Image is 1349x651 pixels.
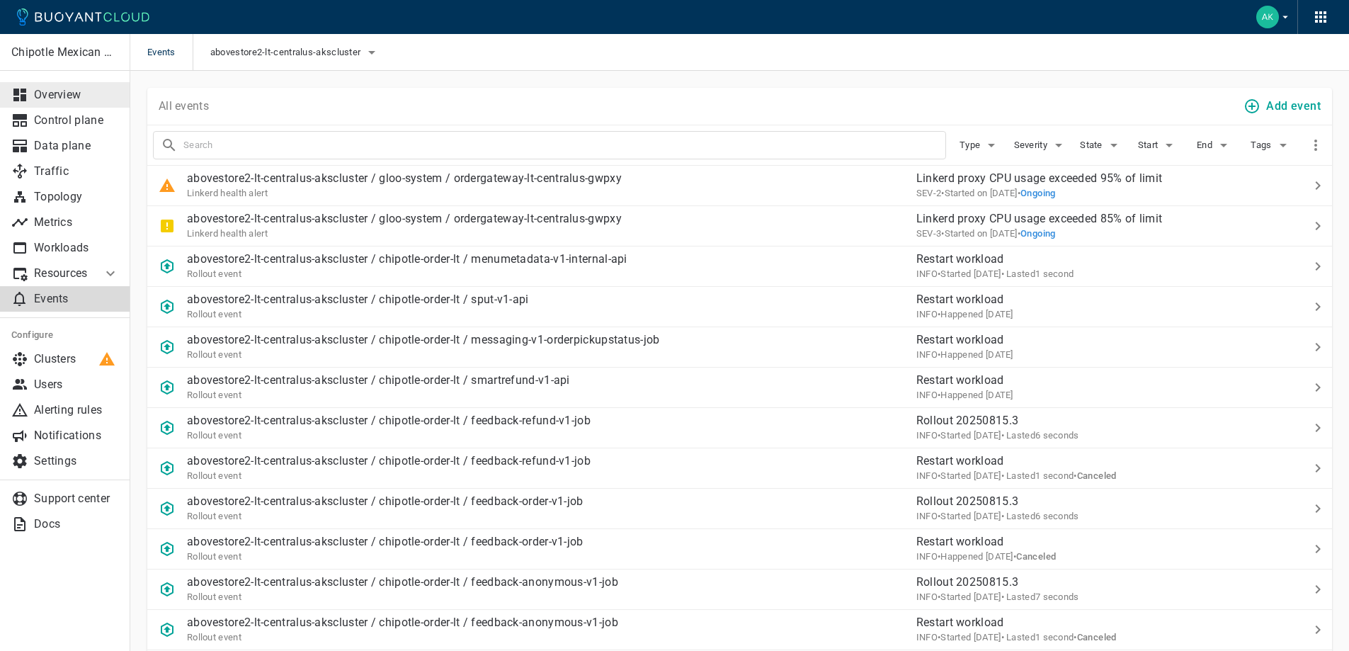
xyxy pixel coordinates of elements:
p: abovestore2-lt-centralus-akscluster / chipotle-order-lt / feedback-order-v1-job [187,535,584,549]
span: End [1197,140,1215,151]
p: Restart workload [916,293,1274,307]
span: Fri, 15 Aug 2025 21:31:48 EDT / Sat, 16 Aug 2025 01:31:48 UTC [938,309,1013,319]
relative-time: [DATE] [986,349,1013,360]
p: abovestore2-lt-centralus-akscluster / chipotle-order-lt / smartrefund-v1-api [187,373,570,387]
p: Metrics [34,215,119,230]
span: Start [1138,140,1161,151]
span: • Lasted 1 second [1001,470,1074,481]
span: • Lasted 1 second [1001,632,1074,642]
span: INFO [916,470,938,481]
span: State [1080,140,1105,151]
span: • [1013,551,1057,562]
p: Rollout 20250815.3 [916,575,1274,589]
p: Settings [34,454,119,468]
span: • [1018,188,1056,198]
p: abovestore2-lt-centralus-akscluster / chipotle-order-lt / sput-v1-api [187,293,529,307]
relative-time: [DATE] [974,430,1001,441]
span: SEV-3 [916,228,942,239]
span: Fri, 15 Aug 2025 17:30:44 EDT / Fri, 15 Aug 2025 21:30:44 UTC [938,511,1001,521]
p: abovestore2-lt-centralus-akscluster / chipotle-order-lt / feedback-order-v1-job [187,494,584,509]
relative-time: [DATE] [986,390,1013,400]
span: INFO [916,632,938,642]
button: State [1078,135,1124,156]
relative-time: on [DATE] [977,228,1018,239]
relative-time: [DATE] [974,632,1001,642]
p: Restart workload [916,454,1274,468]
button: Type [957,135,1003,156]
span: • [1018,228,1056,239]
button: Start [1135,135,1180,156]
p: Resources [34,266,91,281]
p: abovestore2-lt-centralus-akscluster / chipotle-order-lt / menumetadata-v1-internal-api [187,252,627,266]
p: Traffic [34,164,119,179]
span: • [1074,470,1117,481]
span: Rollout event [187,390,241,400]
input: Search [183,135,945,155]
span: Events [147,34,193,71]
p: Workloads [34,241,119,255]
button: End [1192,135,1237,156]
p: Restart workload [916,252,1274,266]
p: Linkerd proxy CPU usage exceeded 85% of limit [916,212,1274,226]
p: Users [34,378,119,392]
span: Thu, 19 Jun 2025 15:42:51 EDT / Thu, 19 Jun 2025 19:42:51 UTC [941,228,1017,239]
span: Fri, 15 Aug 2025 21:31:43 EDT / Sat, 16 Aug 2025 01:31:43 UTC [938,349,1013,360]
span: • Lasted 7 seconds [1001,591,1079,602]
p: Restart workload [916,616,1274,630]
span: Fri, 15 Aug 2025 17:16:46 EDT / Fri, 15 Aug 2025 21:16:46 UTC [938,632,1001,642]
span: Fri, 15 Aug 2025 17:30:44 EDT / Fri, 15 Aug 2025 21:30:44 UTC [938,551,1013,562]
span: Canceled [1077,632,1117,642]
p: abovestore2-lt-centralus-akscluster / chipotle-order-lt / feedback-anonymous-v1-job [187,575,618,589]
span: Fri, 15 Aug 2025 17:16:47 EDT / Fri, 15 Aug 2025 21:16:47 UTC [938,591,1001,602]
img: Adam Kemper [1256,6,1279,28]
p: Notifications [34,429,119,443]
relative-time: [DATE] [974,591,1001,602]
p: Restart workload [916,535,1274,549]
span: Rollout event [187,591,241,602]
span: Rollout event [187,551,241,562]
span: Rollout event [187,511,241,521]
span: Thu, 19 Jun 2025 17:02:55 EDT / Thu, 19 Jun 2025 21:02:55 UTC [941,188,1017,198]
p: Chipotle Mexican Grill [11,45,118,60]
span: Fri, 15 Aug 2025 17:51:26 EDT / Fri, 15 Aug 2025 21:51:26 UTC [938,430,1001,441]
p: Docs [34,517,119,531]
span: Rollout event [187,430,241,441]
p: Topology [34,190,119,204]
p: Overview [34,88,119,102]
span: Severity [1014,140,1050,151]
span: SEV-2 [916,188,942,198]
span: Linkerd health alert [187,188,268,198]
relative-time: [DATE] [974,268,1001,279]
p: Restart workload [916,333,1274,347]
p: Control plane [34,113,119,128]
p: Data plane [34,139,119,153]
span: Ongoing [1020,228,1056,239]
button: abovestore2-lt-centralus-akscluster [210,42,381,63]
span: Rollout event [187,470,241,481]
p: Restart workload [916,373,1274,387]
p: abovestore2-lt-centralus-akscluster / gloo-system / ordergateway-lt-centralus-gwpxy [187,212,622,226]
span: Rollout event [187,349,241,360]
span: Linkerd health alert [187,228,268,239]
button: Severity [1014,135,1067,156]
relative-time: [DATE] [986,309,1013,319]
span: • Lasted 6 seconds [1001,430,1079,441]
span: • Lasted 1 second [1001,268,1074,279]
p: Support center [34,492,119,506]
span: abovestore2-lt-centralus-akscluster [210,47,364,58]
span: INFO [916,591,938,602]
span: Rollout event [187,268,241,279]
span: INFO [916,511,938,521]
span: Rollout event [187,632,241,642]
span: Fri, 15 Aug 2025 17:51:25 EDT / Fri, 15 Aug 2025 21:51:25 UTC [938,470,1001,481]
p: Alerting rules [34,403,119,417]
p: abovestore2-lt-centralus-akscluster / gloo-system / ordergateway-lt-centralus-gwpxy [187,171,622,186]
relative-time: [DATE] [986,551,1013,562]
span: Tags [1251,140,1274,151]
button: Add event [1241,94,1326,119]
p: abovestore2-lt-centralus-akscluster / chipotle-order-lt / messaging-v1-orderpickupstatus-job [187,333,660,347]
relative-time: on [DATE] [977,188,1018,198]
h5: Configure [11,329,119,341]
span: INFO [916,430,938,441]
